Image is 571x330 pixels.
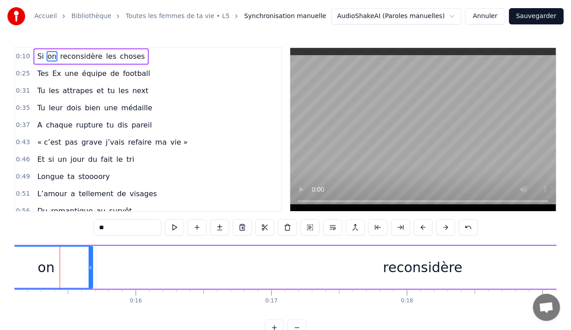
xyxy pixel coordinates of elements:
span: jour [70,154,85,165]
div: Ouvrir le chat [533,294,560,321]
div: 0:18 [401,297,413,305]
span: tellement [78,189,114,199]
span: de [109,68,120,79]
span: pareil [131,120,153,130]
span: 0:25 [16,69,30,78]
span: de [116,189,127,199]
span: L’amour [36,189,68,199]
span: Synchronisation manuelle [244,12,326,21]
span: tu [107,85,116,96]
span: 0:35 [16,104,30,113]
span: A [36,120,43,130]
span: reconsidère [59,51,104,61]
span: 0:49 [16,172,30,181]
span: on [47,51,57,61]
span: visages [129,189,158,199]
a: Bibliothèque [71,12,111,21]
span: chaque [45,120,73,130]
span: Du [36,206,48,216]
button: Sauvegarder [509,8,564,24]
span: tu [106,120,115,130]
span: 0:46 [16,155,30,164]
span: Ex [52,68,62,79]
span: et [96,85,105,96]
span: ta [66,171,76,182]
span: Tu [36,103,46,113]
span: si [47,154,55,165]
div: 0:17 [265,297,278,305]
span: une [103,103,118,113]
span: rupture [75,120,104,130]
span: Longue [36,171,65,182]
span: attrapes [62,85,94,96]
span: ma [154,137,167,147]
img: youka [7,7,25,25]
span: équipe [81,68,108,79]
span: du [87,154,98,165]
span: football [122,68,151,79]
span: bien [84,103,102,113]
span: les [48,85,60,96]
span: au [95,206,106,216]
nav: breadcrumb [34,12,326,21]
span: tri [126,154,135,165]
span: j’vais [105,137,126,147]
span: 0:43 [16,138,30,147]
span: 0:31 [16,86,30,95]
div: reconsidère [383,257,462,278]
span: 0:37 [16,121,30,130]
span: un [57,154,68,165]
div: 0:16 [130,297,142,305]
span: fait [100,154,113,165]
span: dis [117,120,129,130]
span: une [64,68,79,79]
a: Accueil [34,12,57,21]
span: 0:56 [16,207,30,216]
span: dois [66,103,82,113]
span: a [70,189,76,199]
span: romantique [50,206,94,216]
span: 0:51 [16,189,30,198]
span: pas [64,137,79,147]
span: « c’est [36,137,62,147]
span: Tes [36,68,49,79]
span: leur [48,103,64,113]
span: les [105,51,118,61]
span: grave [80,137,103,147]
span: refaire [127,137,152,147]
span: médaille [120,103,153,113]
span: le [115,154,123,165]
span: Tu [36,85,46,96]
span: les [118,85,130,96]
span: vie » [170,137,189,147]
span: survêt [108,206,133,216]
span: next [132,85,149,96]
a: Toutes les femmes de ta vie • L5 [126,12,230,21]
div: on [38,257,54,278]
span: Et [36,154,45,165]
span: stoooory [77,171,111,182]
button: Annuler [465,8,505,24]
span: Si [36,51,45,61]
span: choses [119,51,146,61]
span: 0:10 [16,52,30,61]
